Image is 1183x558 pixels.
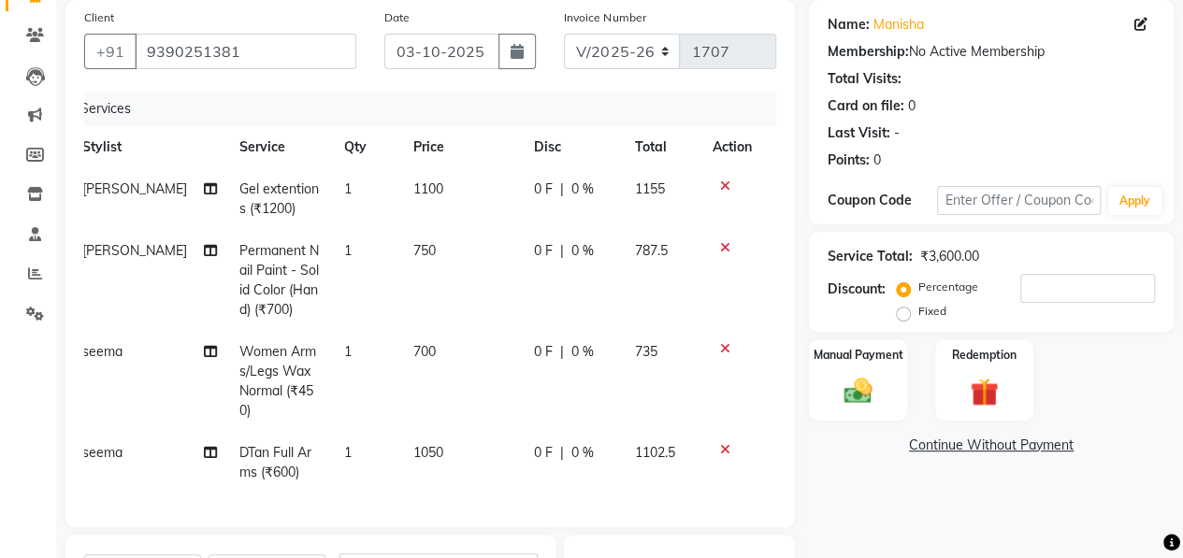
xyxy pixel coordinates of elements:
img: _gift.svg [961,375,1007,409]
span: 0 F [534,342,553,362]
span: | [560,179,564,199]
label: Redemption [952,347,1017,364]
th: Action [701,126,763,168]
span: | [560,241,564,261]
input: Enter Offer / Coupon Code [937,186,1101,215]
div: ₹3,600.00 [920,247,979,266]
span: seema [82,343,123,360]
th: Service [228,126,333,168]
span: 1102.5 [634,444,674,461]
div: 0 [873,150,881,170]
span: 1100 [413,180,443,197]
div: - [894,123,900,143]
span: Gel extentions (₹1200) [239,180,319,217]
span: 735 [634,343,656,360]
div: Service Total: [828,247,913,266]
span: [PERSON_NAME] [82,180,187,197]
label: Percentage [918,279,978,295]
span: 0 % [571,179,594,199]
span: 0 F [534,241,553,261]
a: Continue Without Payment [813,436,1170,455]
div: Card on file: [828,96,904,116]
span: seema [82,444,123,461]
label: Invoice Number [564,9,645,26]
div: Total Visits: [828,69,902,89]
th: Stylist [71,126,228,168]
div: Last Visit: [828,123,890,143]
div: 0 [908,96,916,116]
span: 1 [344,343,352,360]
th: Qty [333,126,402,168]
button: Apply [1108,187,1161,215]
span: [PERSON_NAME] [82,242,187,259]
label: Date [384,9,410,26]
div: No Active Membership [828,42,1155,62]
th: Disc [523,126,623,168]
span: 1050 [413,444,443,461]
th: Price [402,126,523,168]
span: | [560,443,564,463]
span: 0 % [571,241,594,261]
label: Manual Payment [814,347,903,364]
span: 700 [413,343,436,360]
div: Name: [828,15,870,35]
button: +91 [84,34,137,69]
label: Fixed [918,303,946,320]
span: 1155 [634,180,664,197]
span: 1 [344,180,352,197]
span: DTan Full Arms (₹600) [239,444,311,480]
span: 750 [413,242,436,259]
div: Membership: [828,42,909,62]
label: Client [84,9,114,26]
div: Discount: [828,279,886,299]
span: 0 % [571,443,594,463]
div: Points: [828,150,870,170]
input: Search by Name/Mobile/Email/Code [135,34,356,69]
span: 0 % [571,342,594,362]
a: Manisha [873,15,924,35]
span: 787.5 [634,242,667,259]
div: Services [73,92,777,126]
span: Permanent Nail Paint - Solid Color (Hand) (₹700) [239,242,319,318]
div: Coupon Code [828,191,937,210]
span: 0 F [534,179,553,199]
span: 1 [344,242,352,259]
span: 1 [344,444,352,461]
span: 0 F [534,443,553,463]
th: Total [623,126,701,168]
span: | [560,342,564,362]
img: _cash.svg [835,375,881,408]
span: Women Arms/Legs Wax Normal (₹450) [239,343,316,419]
